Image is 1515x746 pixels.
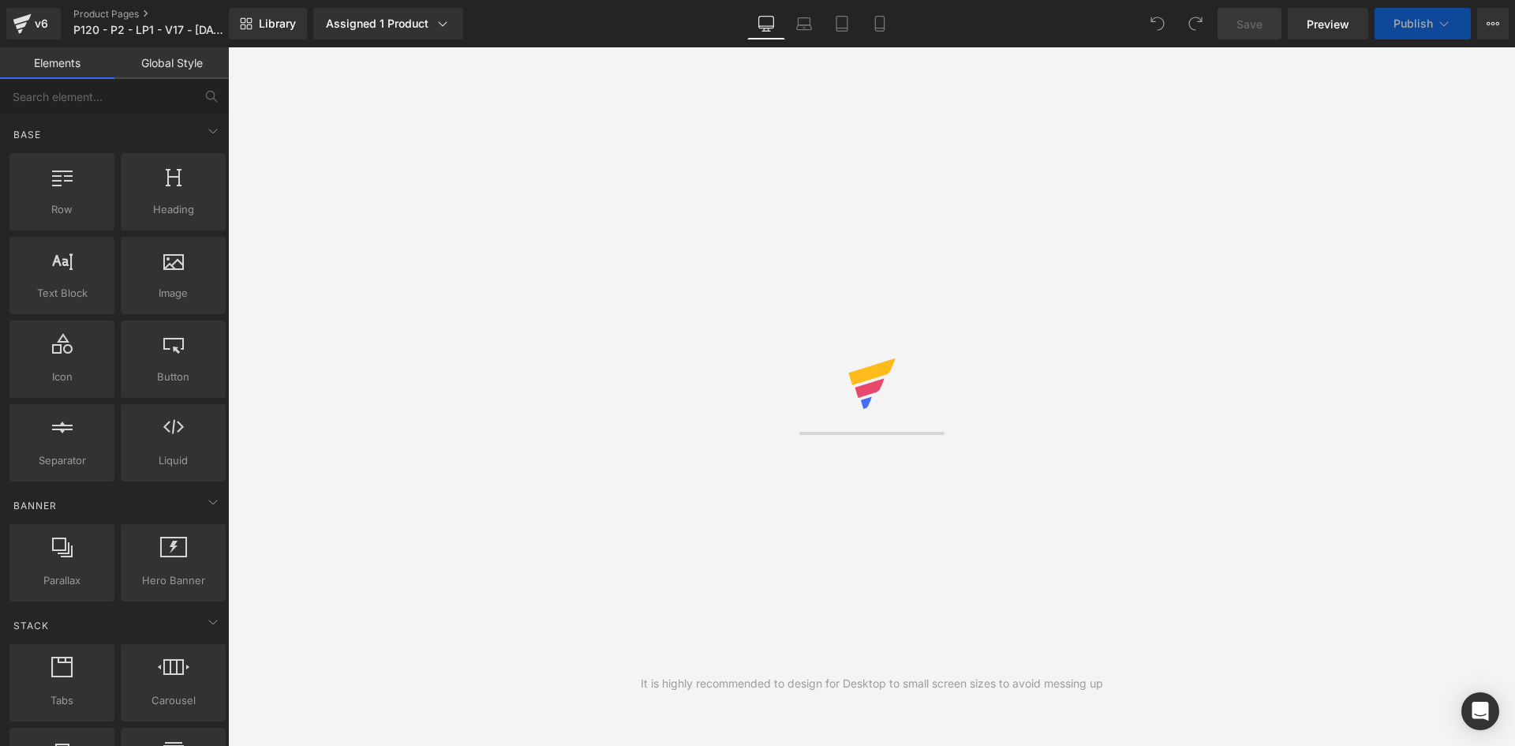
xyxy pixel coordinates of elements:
span: Tabs [14,692,110,709]
span: Preview [1307,16,1349,32]
span: Carousel [125,692,221,709]
span: Parallax [14,572,110,589]
span: Separator [14,452,110,469]
button: Publish [1375,8,1471,39]
span: Hero Banner [125,572,221,589]
span: Button [125,369,221,385]
a: Laptop [785,8,823,39]
span: Liquid [125,452,221,469]
span: Stack [12,618,50,633]
span: Publish [1393,17,1433,30]
a: Product Pages [73,8,254,21]
span: Icon [14,369,110,385]
a: Mobile [861,8,899,39]
a: Desktop [747,8,785,39]
button: Redo [1180,8,1211,39]
a: Preview [1288,8,1368,39]
span: Base [12,127,43,142]
span: Image [125,285,221,302]
a: Tablet [823,8,861,39]
span: P120 - P2 - LP1 - V17 - [DATE] [73,24,224,36]
div: Assigned 1 Product [326,16,451,32]
a: v6 [6,8,61,39]
div: v6 [32,13,51,34]
span: Heading [125,201,221,218]
a: New Library [229,8,307,39]
a: Global Style [114,47,229,79]
span: Banner [12,498,58,513]
span: Save [1236,16,1262,32]
span: Library [259,17,296,31]
span: Text Block [14,285,110,302]
div: It is highly recommended to design for Desktop to small screen sizes to avoid messing up [641,675,1103,692]
span: Row [14,201,110,218]
button: More [1477,8,1509,39]
div: Open Intercom Messenger [1461,692,1499,730]
button: Undo [1142,8,1173,39]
